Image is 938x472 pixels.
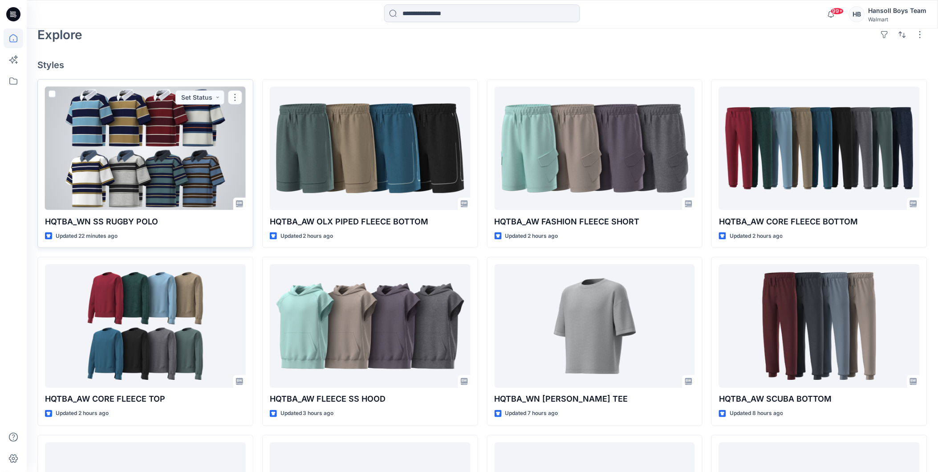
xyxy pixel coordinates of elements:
p: Updated 8 hours ago [730,409,783,419]
p: Updated 2 hours ago [56,409,109,419]
h4: Styles [37,60,927,70]
p: HQTBA_AW CORE FLEECE BOTTOM [719,216,920,228]
p: Updated 2 hours ago [505,232,558,241]
div: Walmart [869,16,927,23]
p: Updated 7 hours ago [505,409,558,419]
div: HB [849,6,865,22]
a: HQTBA_AW OLX PIPED FLEECE BOTTOM [270,87,471,210]
p: Updated 22 minutes ago [56,232,118,241]
p: HQTBA_WN SS RUGBY POLO [45,216,246,228]
p: HQTBA_AW FASHION FLEECE SHORT [495,216,695,228]
p: Updated 2 hours ago [730,232,783,241]
a: HQTBA_AW FASHION FLEECE SHORT [495,87,695,210]
p: Updated 2 hours ago [280,232,333,241]
p: HQTBA_AW FLEECE SS HOOD [270,393,471,406]
a: HQTBA_WN SS RINGER TEE [495,264,695,388]
p: Updated 3 hours ago [280,409,334,419]
p: HQTBA_AW SCUBA BOTTOM [719,393,920,406]
a: HQTBA_AW CORE FLEECE TOP [45,264,246,388]
div: Hansoll Boys Team [869,5,927,16]
a: HQTBA_AW FLEECE SS HOOD [270,264,471,388]
h2: Explore [37,28,82,42]
a: HQTBA_WN SS RUGBY POLO [45,87,246,210]
span: 99+ [831,8,844,15]
p: HQTBA_WN [PERSON_NAME] TEE [495,393,695,406]
a: HQTBA_AW CORE FLEECE BOTTOM [719,87,920,210]
p: HQTBA_AW CORE FLEECE TOP [45,393,246,406]
a: HQTBA_AW SCUBA BOTTOM [719,264,920,388]
p: HQTBA_AW OLX PIPED FLEECE BOTTOM [270,216,471,228]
